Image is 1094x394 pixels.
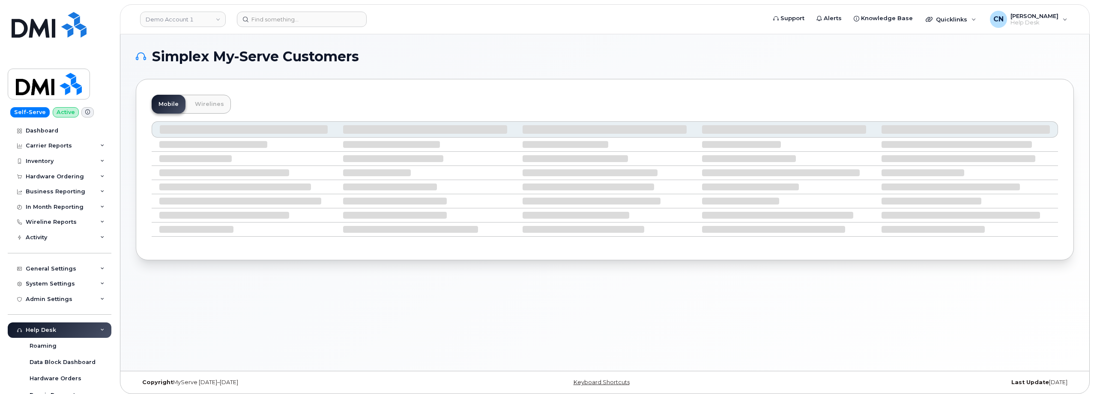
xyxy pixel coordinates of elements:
[761,379,1074,386] div: [DATE]
[136,379,448,386] div: MyServe [DATE]–[DATE]
[152,95,185,114] a: Mobile
[574,379,630,385] a: Keyboard Shortcuts
[188,95,231,114] a: Wirelines
[152,50,359,63] span: Simplex My-Serve Customers
[142,379,173,385] strong: Copyright
[1011,379,1049,385] strong: Last Update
